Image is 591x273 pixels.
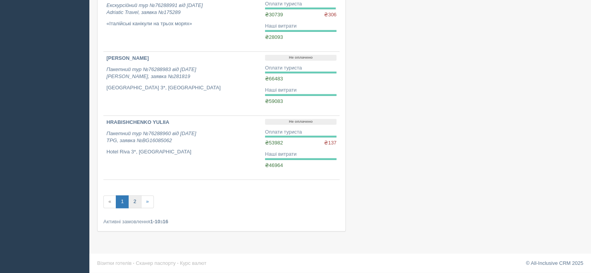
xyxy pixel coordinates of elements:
div: Оплати туриста [265,0,336,8]
p: [GEOGRAPHIC_DATA] 3*, [GEOGRAPHIC_DATA] [106,84,259,92]
a: Сканер паспорту [136,260,176,266]
a: Курс валют [180,260,206,266]
span: ₴53982 [265,140,283,146]
span: ₴59083 [265,98,283,104]
p: «Італійські канікули на трьох морях» [106,20,259,28]
a: [PERSON_NAME] Пакетний тур №76288983 від [DATE][PERSON_NAME], заявка №281819 [GEOGRAPHIC_DATA] 3*... [103,52,262,115]
b: [PERSON_NAME] [106,55,149,61]
b: 1-10 [150,219,160,224]
a: 2 [128,195,141,208]
span: ₴306 [324,11,336,19]
p: Не оплачено [265,55,336,61]
div: Наші витрати [265,87,336,94]
div: Наші витрати [265,151,336,158]
span: ₴137 [324,139,336,147]
span: ₴66483 [265,76,283,82]
p: Не оплачено [265,119,336,125]
span: « [103,195,116,208]
span: ₴28093 [265,34,283,40]
span: · [133,260,134,266]
div: Активні замовлення з [103,218,340,225]
a: Візитки готелів [97,260,132,266]
div: Оплати туриста [265,129,336,136]
p: Hotel Riva 3*, [GEOGRAPHIC_DATA] [106,148,259,156]
i: Пакетний тур №76288960 від [DATE] TPG, заявка №BG16085062 [106,130,196,144]
a: © All-Inclusive CRM 2025 [526,260,583,266]
div: Наші витрати [265,23,336,30]
span: ₴46964 [265,162,283,168]
i: Пакетний тур №76288983 від [DATE] [PERSON_NAME], заявка №281819 [106,66,196,80]
a: » [141,195,154,208]
b: HRABISHCHENKO YULIIA [106,119,169,125]
i: Екскурсійний тур №76288991 від [DATE] Adriatic Travel, заявка №175289 [106,2,203,16]
a: 1 [116,195,129,208]
span: · [177,260,179,266]
b: 16 [163,219,168,224]
span: ₴30739 [265,12,283,17]
div: Оплати туриста [265,64,336,72]
a: HRABISHCHENKO YULIIA Пакетний тур №76288960 від [DATE]TPG, заявка №BG16085062 Hotel Riva 3*, [GEO... [103,116,262,179]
